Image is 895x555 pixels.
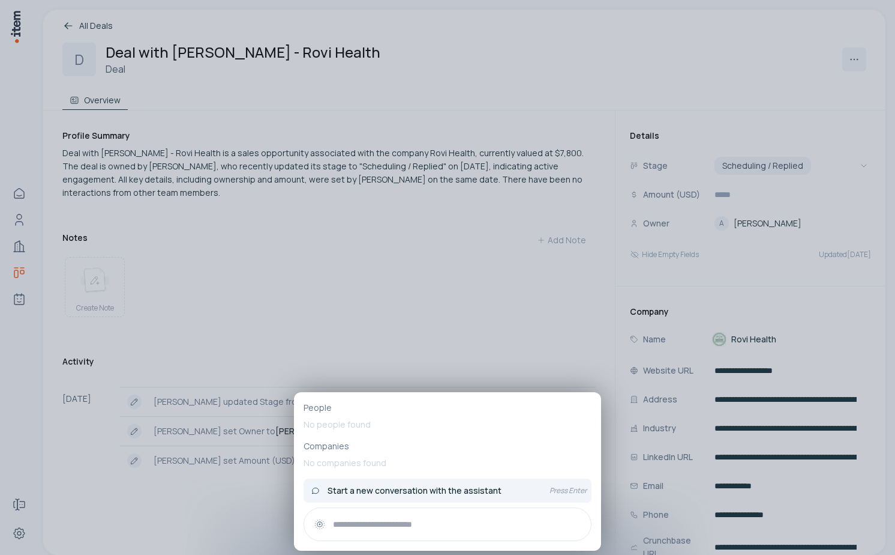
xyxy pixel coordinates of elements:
[304,479,591,503] button: Start a new conversation with the assistantPress Enter
[328,485,501,497] span: Start a new conversation with the assistant
[304,414,591,435] p: No people found
[294,392,601,551] div: PeopleNo people foundCompaniesNo companies foundStart a new conversation with the assistantPress ...
[304,440,591,452] p: Companies
[304,402,591,414] p: People
[549,486,587,496] p: Press Enter
[304,452,591,474] p: No companies found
